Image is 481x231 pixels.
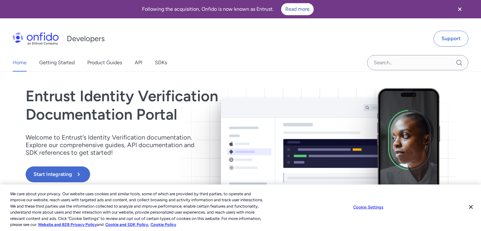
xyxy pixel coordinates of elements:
[8,3,448,15] div: Following the acquisition, Onfido is now known as Entrust.
[26,87,327,123] h1: Entrust Identity Verification Documentation Portal
[10,191,265,228] div: We care about your privacy. Our website uses cookies and similar tools, some of which are provide...
[464,200,478,214] button: Close
[348,201,388,214] button: Cookie Settings
[26,166,90,182] button: Start Integrating
[151,222,176,227] a: Cookie Policy
[135,54,142,72] a: API
[456,5,464,13] svg: Close banner
[434,31,468,47] a: Support
[448,1,472,17] button: Close banner
[26,134,203,156] p: Welcome to Entrust’s Identity Verification documentation. Explore our comprehensive guides, API d...
[87,54,122,72] a: Product Guides
[13,54,27,72] a: Home
[13,32,59,45] img: Onfido Logo
[155,54,167,72] a: SDKs
[67,34,105,44] h1: Developers
[26,166,327,182] a: Start Integrating
[367,55,468,70] input: Onfido search input field
[281,3,314,15] a: Read more
[39,54,75,72] a: Getting Started
[105,222,149,227] a: Cookie and SDK Policy.
[38,222,97,227] a: More information about our cookie policy., opens in a new tab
